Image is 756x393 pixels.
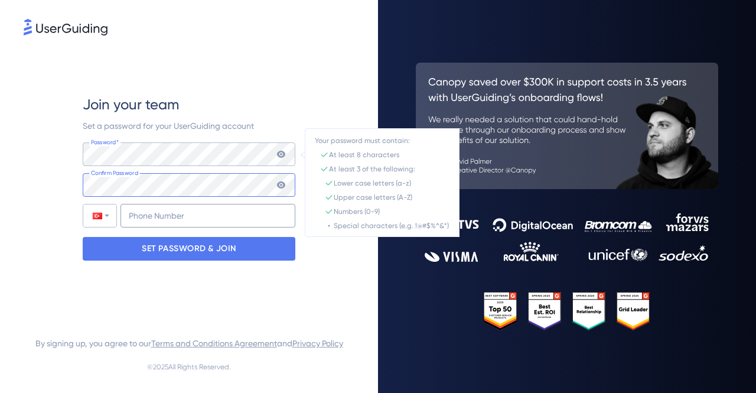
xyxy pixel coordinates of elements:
img: 8faab4ba6bc7696a72372aa768b0286c.svg [24,19,107,35]
div: Numbers (0-9) [334,207,380,216]
div: At least 8 characters [329,150,399,160]
img: 25303e33045975176eb484905ab012ff.svg [484,292,650,330]
div: Turkey: + 90 [83,204,116,227]
span: By signing up, you agree to our and [35,336,343,350]
a: Privacy Policy [292,339,343,348]
img: 9302ce2ac39453076f5bc0f2f2ca889b.svg [425,213,709,262]
div: Lower case letters (a-z) [334,178,411,188]
div: Upper case letters (A-Z) [334,193,412,202]
div: Special characters (e.g. !@#$%^&*) [334,221,449,230]
a: Terms and Conditions Agreement [151,339,277,348]
div: At least 3 of the following: [329,164,415,174]
img: 26c0aa7c25a843aed4baddd2b5e0fa68.svg [416,63,718,189]
div: Your password must contain: [315,136,410,145]
span: © 2025 All Rights Reserved. [147,360,231,374]
input: Phone Number [120,204,295,228]
p: SET PASSWORD & JOIN [142,239,236,258]
span: Set a password for your UserGuiding account [83,121,254,131]
span: Join your team [83,95,179,114]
